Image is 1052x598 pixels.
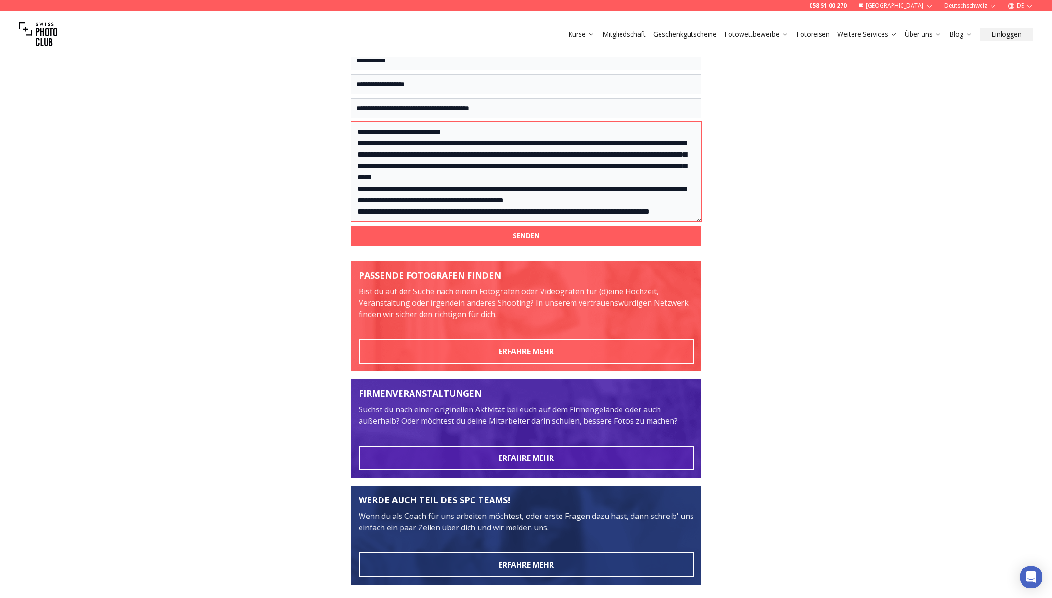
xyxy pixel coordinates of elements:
[351,226,701,246] button: SENDEN
[809,2,847,10] a: 058 51 00 270
[359,446,694,470] button: ERFAHRE MEHR
[901,28,945,41] button: Über uns
[568,30,595,39] a: Kurse
[650,28,721,41] button: Geschenkgutscheine
[837,30,897,39] a: Weitere Services
[19,15,57,53] img: Swiss photo club
[602,30,646,39] a: Mitgliedschaft
[351,261,701,371] img: Meet the team
[564,28,599,41] button: Kurse
[359,387,694,400] div: FIRMENVERANSTALTUNGEN
[359,286,689,319] span: Bist du auf der Suche nach einem Fotografen oder Videografen für (d)eine Hochzeit, Veranstaltung ...
[599,28,650,41] button: Mitgliedschaft
[359,404,678,426] span: Suchst du nach einer originellen Aktivität bei euch auf dem Firmengelände oder auch außerhalb? Od...
[359,552,694,577] button: ERFAHRE MEHR
[513,231,540,240] b: SENDEN
[359,511,694,533] span: Wenn du als Coach für uns arbeiten möchtest, oder erste Fragen dazu hast, dann schreib' uns einfa...
[724,30,789,39] a: Fotowettbewerbe
[721,28,792,41] button: Fotowettbewerbe
[359,269,694,282] div: PASSENDE FOTOGRAFEN FINDEN
[351,261,701,371] a: Meet the teamPASSENDE FOTOGRAFEN FINDENBist du auf der Suche nach einem Fotografen oder Videograf...
[980,28,1033,41] button: Einloggen
[359,493,694,507] div: WERDE AUCH TEIL DES SPC TEAMS!
[351,486,701,585] a: Meet the teamWERDE AUCH TEIL DES SPC TEAMS!Wenn du als Coach für uns arbeiten möchtest, oder erst...
[796,30,830,39] a: Fotoreisen
[351,379,701,478] a: Meet the teamFIRMENVERANSTALTUNGENSuchst du nach einer originellen Aktivität bei euch auf dem Fir...
[833,28,901,41] button: Weitere Services
[351,486,701,585] img: Meet the team
[351,379,701,478] img: Meet the team
[653,30,717,39] a: Geschenkgutscheine
[945,28,976,41] button: Blog
[905,30,942,39] a: Über uns
[792,28,833,41] button: Fotoreisen
[359,339,694,364] button: ERFAHRE MEHR
[949,30,972,39] a: Blog
[1020,566,1042,588] div: Open Intercom Messenger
